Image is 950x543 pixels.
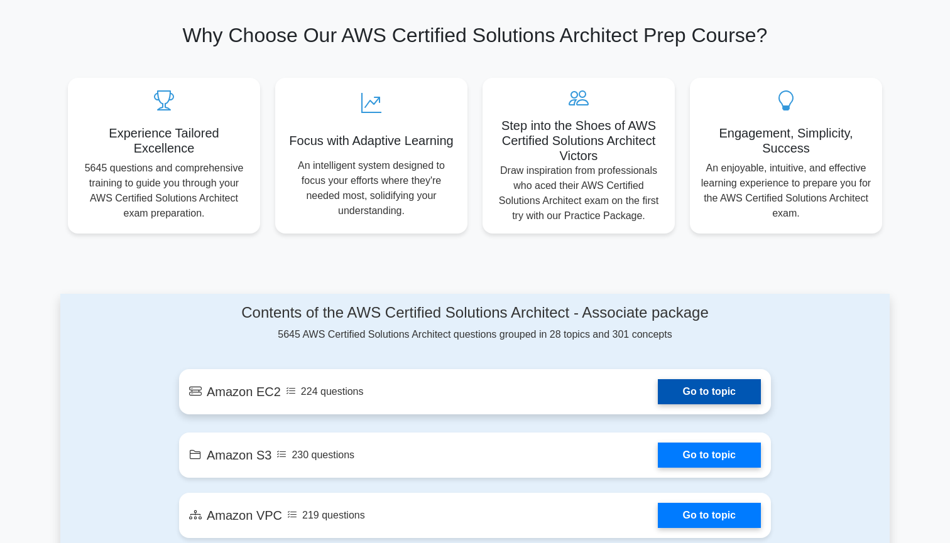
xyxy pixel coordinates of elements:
[179,304,771,342] div: 5645 AWS Certified Solutions Architect questions grouped in 28 topics and 301 concepts
[285,133,457,148] h5: Focus with Adaptive Learning
[700,126,872,156] h5: Engagement, Simplicity, Success
[700,161,872,221] p: An enjoyable, intuitive, and effective learning experience to prepare you for the AWS Certified S...
[179,304,771,322] h4: Contents of the AWS Certified Solutions Architect - Associate package
[78,126,250,156] h5: Experience Tailored Excellence
[493,118,665,163] h5: Step into the Shoes of AWS Certified Solutions Architect Victors
[658,379,761,404] a: Go to topic
[78,161,250,221] p: 5645 questions and comprehensive training to guide you through your AWS Certified Solutions Archi...
[68,23,882,47] h2: Why Choose Our AWS Certified Solutions Architect Prep Course?
[658,503,761,528] a: Go to topic
[493,163,665,223] p: Draw inspiration from professionals who aced their AWS Certified Solutions Architect exam on the ...
[658,443,761,468] a: Go to topic
[285,158,457,218] p: An intelligent system designed to focus your efforts where they're needed most, solidifying your ...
